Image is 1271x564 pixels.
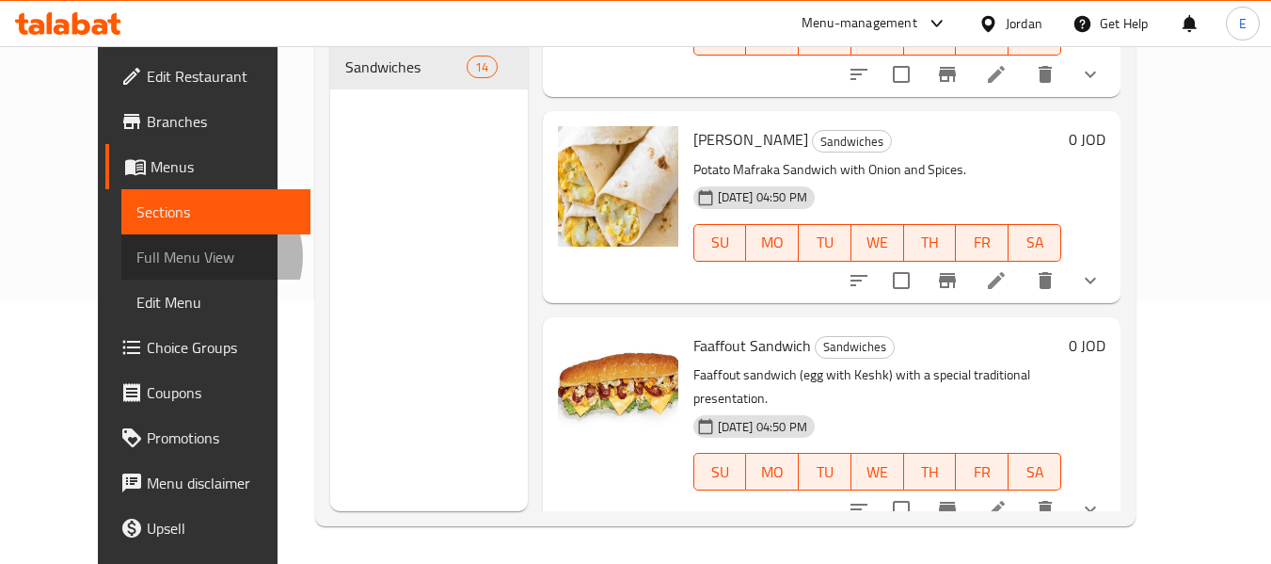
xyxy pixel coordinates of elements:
span: FR [963,229,1001,256]
button: show more [1068,52,1113,97]
button: WE [851,224,904,262]
span: Select to update [882,261,921,300]
span: SA [1016,459,1054,486]
span: MO [754,459,791,486]
svg: Show Choices [1079,63,1102,86]
a: Branches [105,99,310,144]
button: TH [904,453,957,491]
svg: Show Choices [1079,269,1102,292]
button: delete [1023,52,1068,97]
a: Menus [105,144,310,189]
button: SA [1009,453,1061,491]
h6: 0 JOD [1069,126,1105,153]
span: Coupons [147,381,295,404]
button: FR [956,453,1009,491]
div: Jordan [1006,13,1042,34]
span: TH [912,459,949,486]
button: sort-choices [836,52,882,97]
a: Upsell [105,506,310,551]
span: TH [912,229,949,256]
button: WE [851,453,904,491]
span: Menu disclaimer [147,472,295,494]
div: Sandwiches14 [330,44,528,89]
div: Sandwiches [815,336,895,359]
span: MO [754,24,791,51]
span: Faaffout Sandwich [693,331,811,360]
button: TU [799,453,851,491]
span: Sandwiches [813,131,891,153]
span: FR [963,24,1001,51]
span: Sections [136,201,295,223]
button: sort-choices [836,487,882,532]
p: Potato Mafraka Sandwich with Onion and Spices. [693,158,1061,182]
a: Edit Menu [121,280,310,325]
img: Mafraka Sandwich [558,126,678,247]
svg: Show Choices [1079,498,1102,521]
a: Full Menu View [121,234,310,280]
span: Edit Menu [136,291,295,314]
h6: 0 JOD [1069,332,1105,359]
button: SU [693,453,747,491]
a: Sections [121,189,310,234]
p: Faaffout sandwich (egg with Keshk) with a special traditional presentation. [693,363,1061,411]
span: Edit Restaurant [147,65,295,88]
span: [PERSON_NAME] [693,125,808,153]
span: [DATE] 04:50 PM [710,188,815,206]
div: Sandwiches [812,130,892,153]
a: Menu disclaimer [105,460,310,506]
a: Edit menu item [985,63,1008,86]
span: Menus [151,155,295,178]
a: Promotions [105,415,310,460]
a: Edit menu item [985,269,1008,292]
span: WE [859,24,897,51]
nav: Menu sections [330,37,528,97]
span: TU [806,229,844,256]
button: Branch-specific-item [925,487,970,532]
button: MO [746,224,799,262]
span: SU [702,229,739,256]
span: SU [702,24,739,51]
span: FR [963,459,1001,486]
span: E [1239,13,1247,34]
span: SA [1016,229,1054,256]
a: Edit Restaurant [105,54,310,99]
a: Edit menu item [985,498,1008,521]
span: WE [859,229,897,256]
button: MO [746,453,799,491]
button: show more [1068,487,1113,532]
span: Choice Groups [147,336,295,359]
a: Coupons [105,370,310,415]
span: SA [1016,24,1054,51]
button: TU [799,224,851,262]
span: TU [806,24,844,51]
span: Full Menu View [136,246,295,268]
span: [DATE] 04:50 PM [710,418,815,436]
a: Choice Groups [105,325,310,370]
div: items [467,56,497,78]
span: Promotions [147,427,295,449]
span: Select to update [882,490,921,529]
span: Sandwiches [345,56,468,78]
button: SA [1009,224,1061,262]
img: Faaffout Sandwich [558,332,678,453]
span: Upsell [147,517,295,540]
button: FR [956,224,1009,262]
span: 14 [468,58,496,76]
button: Branch-specific-item [925,258,970,303]
button: Branch-specific-item [925,52,970,97]
span: WE [859,459,897,486]
button: delete [1023,487,1068,532]
span: Sandwiches [816,336,894,358]
button: show more [1068,258,1113,303]
button: TH [904,224,957,262]
span: SU [702,459,739,486]
button: delete [1023,258,1068,303]
span: MO [754,229,791,256]
button: SU [693,224,747,262]
button: sort-choices [836,258,882,303]
span: Select to update [882,55,921,94]
div: Menu-management [802,12,917,35]
span: TU [806,459,844,486]
span: Branches [147,110,295,133]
